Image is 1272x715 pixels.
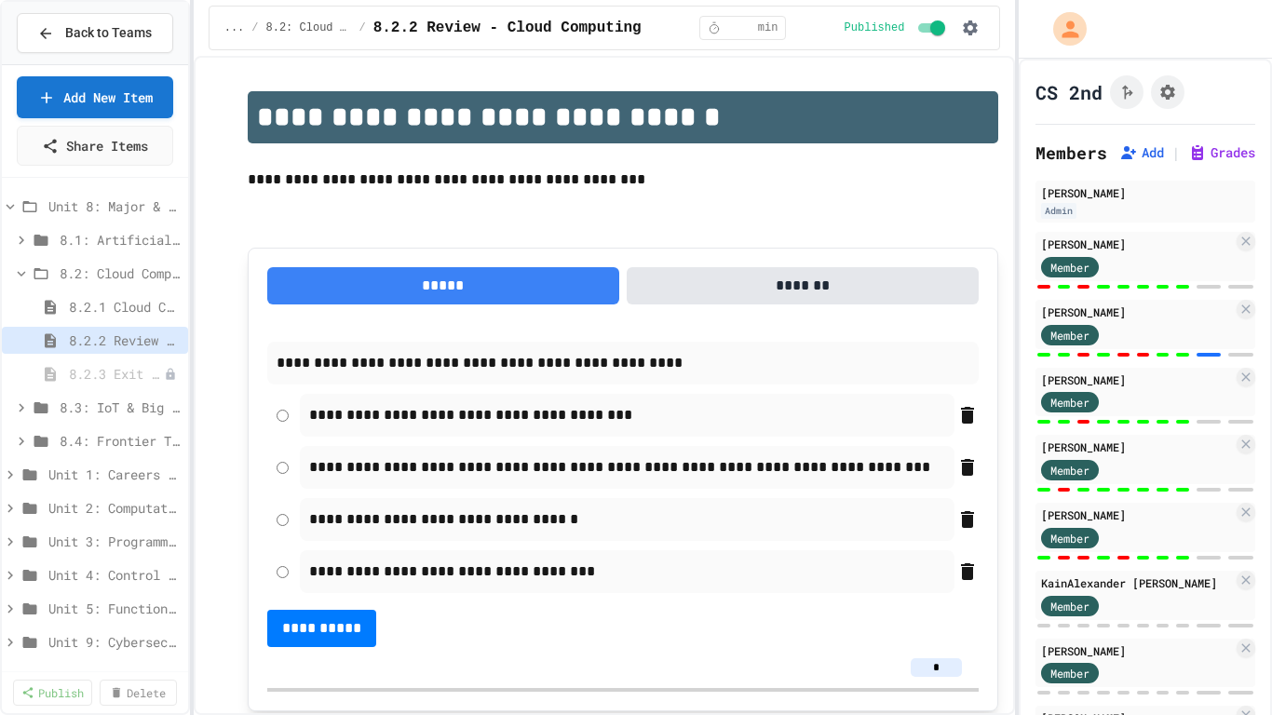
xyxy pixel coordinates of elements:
[373,17,642,39] span: 8.2.2 Review - Cloud Computing
[48,465,181,484] span: Unit 1: Careers & Professionalism
[1050,598,1089,614] span: Member
[1050,394,1089,411] span: Member
[1041,438,1233,455] div: [PERSON_NAME]
[1035,79,1103,105] h1: CS 2nd
[1041,371,1233,388] div: [PERSON_NAME]
[1119,143,1164,162] button: Add
[60,431,181,451] span: 8.4: Frontier Tech Spotlight
[359,20,365,35] span: /
[845,17,950,39] div: Content is published and visible to students
[48,632,181,652] span: Unit 9: Cybersecurity, Systems & Networking
[60,230,181,250] span: 8.1: Artificial Intelligence Basics
[1050,259,1089,276] span: Member
[69,297,181,317] span: 8.2.1 Cloud Computing: Transforming the Digital World
[1041,304,1233,320] div: [PERSON_NAME]
[164,368,177,381] div: Unpublished
[1041,642,1233,659] div: [PERSON_NAME]
[1050,530,1089,546] span: Member
[17,13,173,53] button: Back to Teams
[69,331,181,350] span: 8.2.2 Review - Cloud Computing
[1050,462,1089,479] span: Member
[48,196,181,216] span: Unit 8: Major & Emerging Technologies
[1151,75,1184,109] button: Assignment Settings
[48,532,181,551] span: Unit 3: Programming Fundamentals
[48,565,181,585] span: Unit 4: Control Structures
[1041,184,1250,201] div: [PERSON_NAME]
[1194,641,1253,696] iframe: chat widget
[1188,143,1255,162] button: Grades
[1117,560,1253,639] iframe: chat widget
[1050,327,1089,344] span: Member
[100,680,177,706] a: Delete
[48,498,181,518] span: Unit 2: Computational Thinking & Problem-Solving
[758,20,778,35] span: min
[1110,75,1143,109] button: Click to see fork details
[60,263,181,283] span: 8.2: Cloud Computing
[60,398,181,417] span: 8.3: IoT & Big Data
[1041,236,1233,252] div: [PERSON_NAME]
[1171,142,1181,164] span: |
[266,20,352,35] span: 8.2: Cloud Computing
[1041,506,1233,523] div: [PERSON_NAME]
[1035,140,1107,166] h2: Members
[1041,203,1076,219] div: Admin
[17,76,173,118] a: Add New Item
[251,20,258,35] span: /
[65,23,152,43] span: Back to Teams
[48,599,181,618] span: Unit 5: Functions and Data Structures
[224,20,245,35] span: ...
[845,20,905,35] span: Published
[17,126,173,166] a: Share Items
[1041,574,1233,591] div: KainAlexander [PERSON_NAME]
[1050,665,1089,681] span: Member
[1034,7,1091,50] div: My Account
[13,680,92,706] a: Publish
[69,364,164,384] span: 8.2.3 Exit Activity - Cloud Service Detective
